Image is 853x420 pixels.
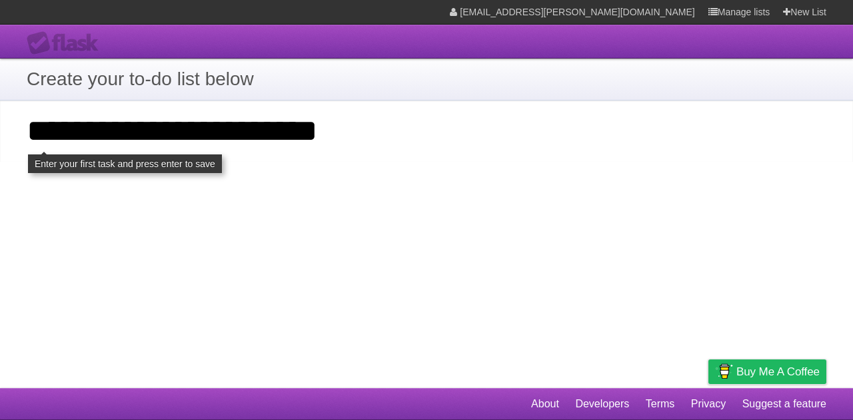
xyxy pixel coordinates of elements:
a: Suggest a feature [742,391,826,417]
h1: Create your to-do list below [27,65,826,93]
a: Privacy [691,391,726,417]
a: Terms [646,391,675,417]
a: Developers [575,391,629,417]
a: About [531,391,559,417]
img: Buy me a coffee [715,360,733,383]
span: Buy me a coffee [736,360,820,383]
a: Buy me a coffee [708,359,826,384]
div: Flask [27,31,107,55]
